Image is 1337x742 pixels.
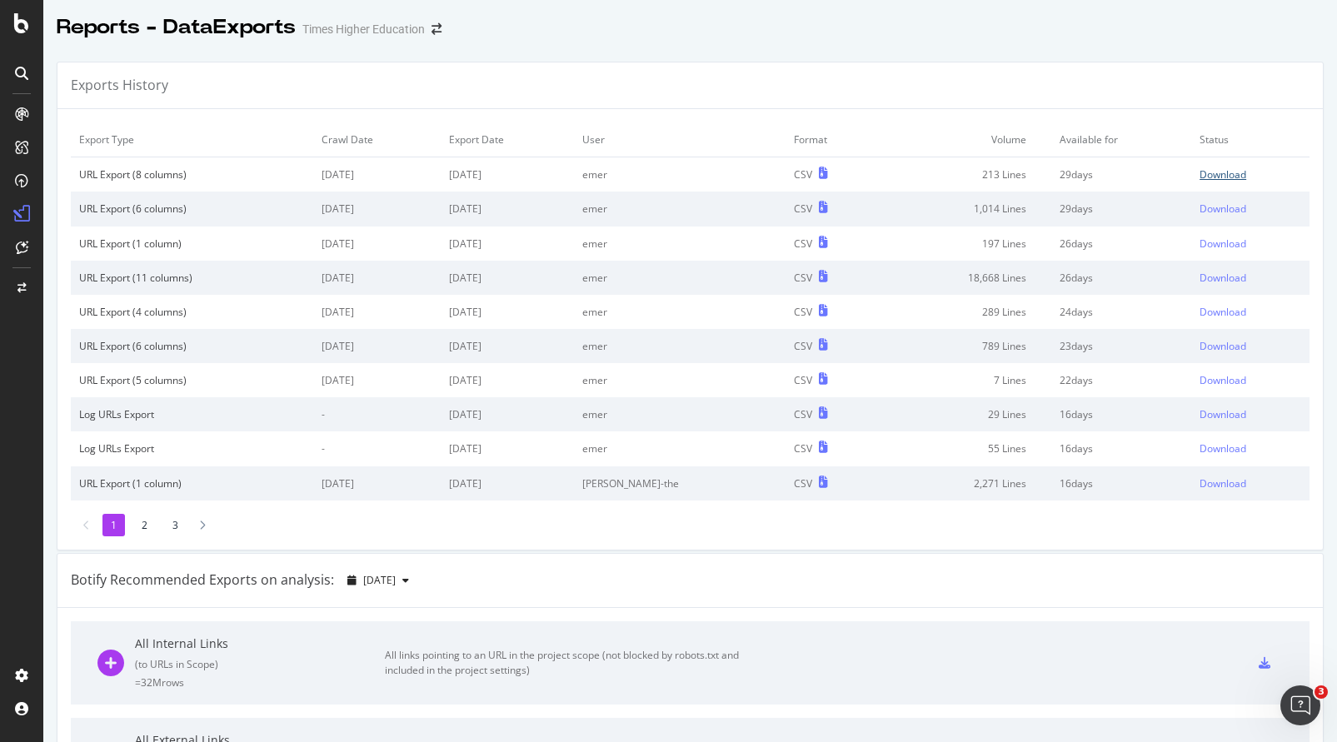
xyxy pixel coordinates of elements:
div: Download [1200,373,1246,387]
div: CSV [794,441,812,456]
td: 29 days [1051,157,1191,192]
span: 2025 Sep. 19th [363,573,396,587]
button: [DATE] [341,567,416,594]
div: URL Export (8 columns) [79,167,305,182]
td: [DATE] [313,295,441,329]
td: 289 Lines [881,295,1051,329]
td: 213 Lines [881,157,1051,192]
div: CSV [794,339,812,353]
td: [DATE] [313,329,441,363]
td: 18,668 Lines [881,261,1051,295]
div: URL Export (11 columns) [79,271,305,285]
td: 197 Lines [881,227,1051,261]
td: emer [574,261,786,295]
div: Reports - DataExports [57,13,296,42]
td: 24 days [1051,295,1191,329]
div: Times Higher Education [302,21,425,37]
div: Exports History [71,76,168,95]
td: [DATE] [441,261,574,295]
div: Log URLs Export [79,441,305,456]
div: Botify Recommended Exports on analysis: [71,570,334,590]
div: Download [1200,202,1246,216]
div: Log URLs Export [79,407,305,421]
td: Status [1191,122,1310,157]
td: 29 Lines [881,397,1051,431]
td: [DATE] [441,431,574,466]
td: [DATE] [441,363,574,397]
td: [DATE] [441,157,574,192]
td: 7 Lines [881,363,1051,397]
div: = 32M rows [135,675,385,690]
td: emer [574,329,786,363]
div: URL Export (1 column) [79,476,305,491]
div: All Internal Links [135,635,385,652]
td: 29 days [1051,192,1191,226]
a: Download [1200,305,1301,319]
div: CSV [794,202,812,216]
div: Download [1200,305,1246,319]
td: emer [574,192,786,226]
a: Download [1200,237,1301,251]
td: [DATE] [313,157,441,192]
td: [DATE] [441,227,574,261]
td: Export Date [441,122,574,157]
div: URL Export (4 columns) [79,305,305,319]
td: 2,271 Lines [881,466,1051,500]
div: CSV [794,271,812,285]
div: Download [1200,167,1246,182]
a: Download [1200,476,1301,491]
td: emer [574,227,786,261]
a: Download [1200,202,1301,216]
span: 3 [1315,685,1328,699]
td: emer [574,157,786,192]
div: URL Export (5 columns) [79,373,305,387]
a: Download [1200,167,1301,182]
td: [DATE] [313,363,441,397]
a: Download [1200,339,1301,353]
div: ( to URLs in Scope ) [135,657,385,671]
td: 23 days [1051,329,1191,363]
div: CSV [794,407,812,421]
td: emer [574,363,786,397]
td: User [574,122,786,157]
td: 16 days [1051,431,1191,466]
td: [DATE] [441,329,574,363]
td: emer [574,397,786,431]
td: 26 days [1051,261,1191,295]
td: - [313,431,441,466]
td: Format [786,122,881,157]
div: CSV [794,305,812,319]
a: Download [1200,271,1301,285]
td: Export Type [71,122,313,157]
div: Download [1200,476,1246,491]
div: URL Export (6 columns) [79,202,305,216]
td: [DATE] [313,192,441,226]
div: CSV [794,373,812,387]
div: URL Export (6 columns) [79,339,305,353]
div: Download [1200,441,1246,456]
div: Download [1200,407,1246,421]
td: [PERSON_NAME]-the [574,466,786,500]
iframe: Intercom live chat [1280,685,1320,725]
td: Crawl Date [313,122,441,157]
td: 16 days [1051,466,1191,500]
div: CSV [794,167,812,182]
li: 2 [133,514,156,536]
td: 16 days [1051,397,1191,431]
div: CSV [794,237,812,251]
div: arrow-right-arrow-left [432,23,442,35]
div: URL Export (1 column) [79,237,305,251]
div: Download [1200,339,1246,353]
td: [DATE] [441,192,574,226]
td: 26 days [1051,227,1191,261]
li: 3 [164,514,187,536]
li: 1 [102,514,125,536]
td: 55 Lines [881,431,1051,466]
div: Download [1200,237,1246,251]
td: emer [574,295,786,329]
div: CSV [794,476,812,491]
td: [DATE] [313,261,441,295]
td: - [313,397,441,431]
td: 22 days [1051,363,1191,397]
div: Download [1200,271,1246,285]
